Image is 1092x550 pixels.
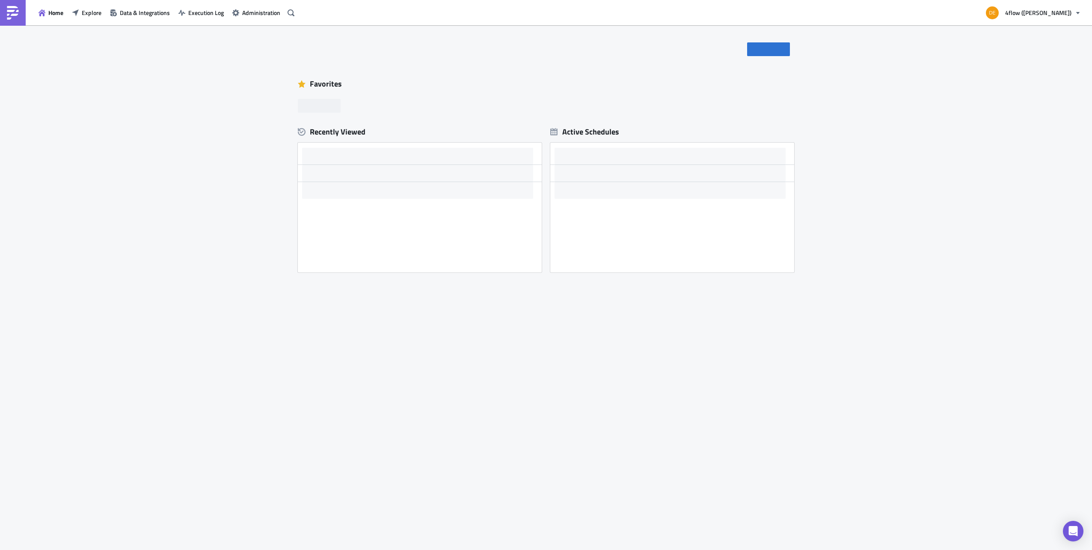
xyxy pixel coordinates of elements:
button: 4flow ([PERSON_NAME]) [981,3,1086,22]
div: Favorites [298,78,794,90]
button: Home [34,6,68,19]
span: Explore [82,8,101,17]
button: Administration [228,6,285,19]
div: Recently Viewed [298,126,542,138]
button: Data & Integrations [106,6,174,19]
span: 4flow ([PERSON_NAME]) [1005,8,1071,17]
button: Execution Log [174,6,228,19]
img: PushMetrics [6,6,20,20]
div: Open Intercom Messenger [1063,521,1083,541]
button: Explore [68,6,106,19]
img: Avatar [985,6,1000,20]
div: Active Schedules [550,127,619,137]
span: Administration [242,8,280,17]
span: Data & Integrations [120,8,170,17]
span: Home [48,8,63,17]
span: Execution Log [188,8,224,17]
